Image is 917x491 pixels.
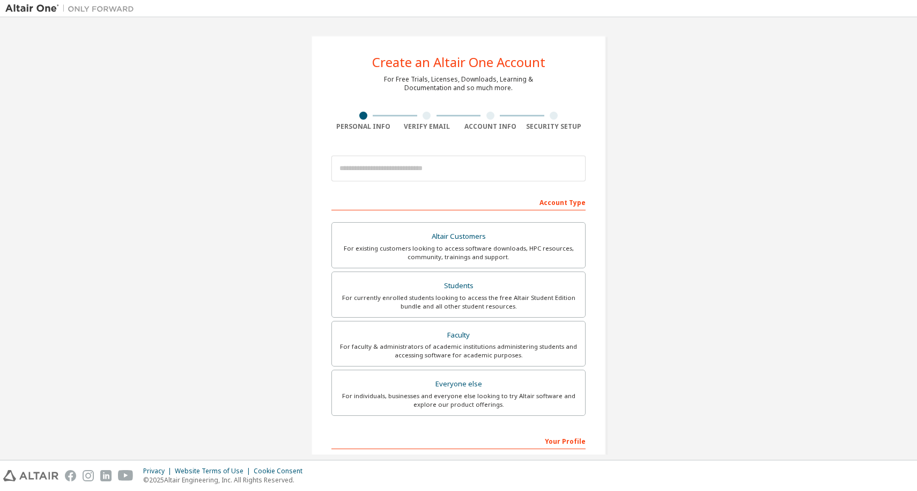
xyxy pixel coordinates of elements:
[331,122,395,131] div: Personal Info
[3,470,58,481] img: altair_logo.svg
[338,377,579,392] div: Everyone else
[372,56,545,69] div: Create an Altair One Account
[331,193,586,210] div: Account Type
[83,470,94,481] img: instagram.svg
[338,244,579,261] div: For existing customers looking to access software downloads, HPC resources, community, trainings ...
[395,122,459,131] div: Verify Email
[338,229,579,244] div: Altair Customers
[338,328,579,343] div: Faculty
[254,467,309,475] div: Cookie Consent
[338,294,579,311] div: For currently enrolled students looking to access the free Altair Student Edition bundle and all ...
[100,470,112,481] img: linkedin.svg
[118,470,134,481] img: youtube.svg
[338,392,579,409] div: For individuals, businesses and everyone else looking to try Altair software and explore our prod...
[338,279,579,294] div: Students
[5,3,139,14] img: Altair One
[143,475,309,485] p: © 2025 Altair Engineering, Inc. All Rights Reserved.
[384,75,533,92] div: For Free Trials, Licenses, Downloads, Learning & Documentation and so much more.
[338,342,579,360] div: For faculty & administrators of academic institutions administering students and accessing softwa...
[143,467,175,475] div: Privacy
[458,122,522,131] div: Account Info
[65,470,76,481] img: facebook.svg
[522,122,586,131] div: Security Setup
[175,467,254,475] div: Website Terms of Use
[331,432,586,449] div: Your Profile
